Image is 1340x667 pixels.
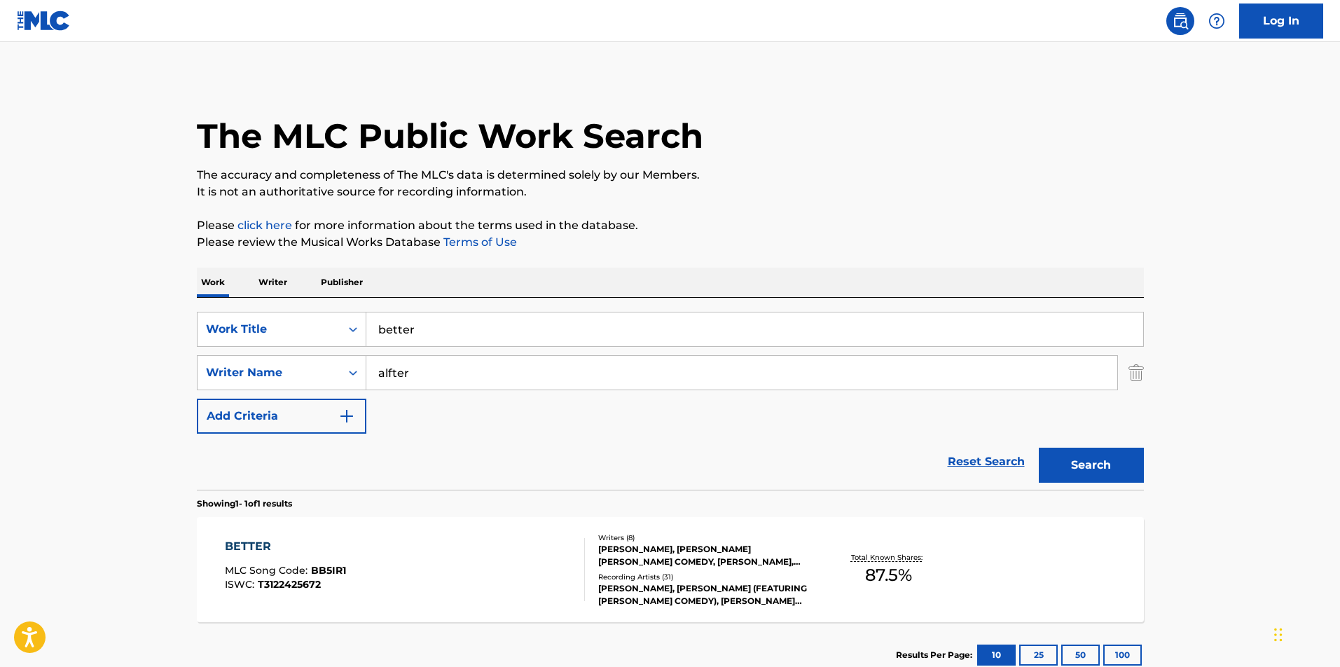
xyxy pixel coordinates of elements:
[206,321,332,338] div: Work Title
[225,578,258,591] span: ISWC :
[1270,600,1340,667] iframe: Chat Widget
[598,572,810,582] div: Recording Artists ( 31 )
[1103,645,1142,666] button: 100
[1061,645,1100,666] button: 50
[254,268,291,297] p: Writer
[197,268,229,297] p: Work
[598,543,810,568] div: [PERSON_NAME], [PERSON_NAME] [PERSON_NAME] COMEDY, [PERSON_NAME], [PERSON_NAME] [PERSON_NAME] [PE...
[1203,7,1231,35] div: Help
[1128,355,1144,390] img: Delete Criterion
[598,582,810,607] div: [PERSON_NAME], [PERSON_NAME] (FEATURING [PERSON_NAME] COMEDY), [PERSON_NAME] COMEDY, [PERSON_NAME...
[1019,645,1058,666] button: 25
[317,268,367,297] p: Publisher
[197,217,1144,234] p: Please for more information about the terms used in the database.
[598,532,810,543] div: Writers ( 8 )
[237,219,292,232] a: click here
[1239,4,1323,39] a: Log In
[225,538,346,555] div: BETTER
[225,564,311,577] span: MLC Song Code :
[865,563,912,588] span: 87.5 %
[311,564,346,577] span: BB5IR1
[1274,614,1283,656] div: Drag
[1208,13,1225,29] img: help
[1039,448,1144,483] button: Search
[197,497,292,510] p: Showing 1 - 1 of 1 results
[17,11,71,31] img: MLC Logo
[338,408,355,425] img: 9d2ae6d4665cec9f34b9.svg
[1166,7,1194,35] a: Public Search
[197,517,1144,622] a: BETTERMLC Song Code:BB5IR1ISWC:T3122425672Writers (8)[PERSON_NAME], [PERSON_NAME] [PERSON_NAME] C...
[977,645,1016,666] button: 10
[197,312,1144,490] form: Search Form
[197,399,366,434] button: Add Criteria
[941,446,1032,477] a: Reset Search
[896,649,976,661] p: Results Per Page:
[206,364,332,381] div: Writer Name
[197,115,703,157] h1: The MLC Public Work Search
[1172,13,1189,29] img: search
[441,235,517,249] a: Terms of Use
[258,578,321,591] span: T3122425672
[197,234,1144,251] p: Please review the Musical Works Database
[851,552,926,563] p: Total Known Shares:
[197,167,1144,184] p: The accuracy and completeness of The MLC's data is determined solely by our Members.
[197,184,1144,200] p: It is not an authoritative source for recording information.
